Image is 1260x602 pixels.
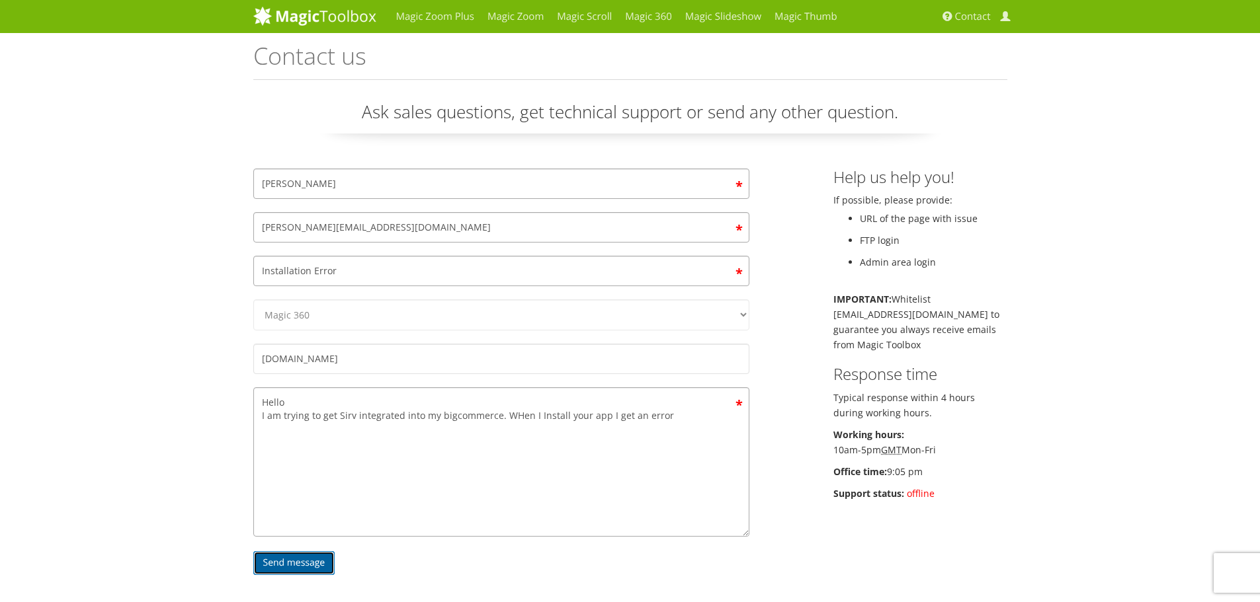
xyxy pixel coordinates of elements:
[860,233,1007,248] li: FTP login
[833,464,1007,479] p: 9:05 pm
[833,465,887,478] b: Office time:
[881,443,902,456] acronym: Greenwich Mean Time
[833,428,904,441] b: Working hours:
[253,344,749,374] input: Your website
[823,169,1017,508] div: If possible, please provide:
[253,169,749,199] input: Your name
[833,487,904,500] b: Support status:
[253,100,1007,133] p: Ask sales questions, get technical support or send any other question.
[253,43,1007,80] h1: Contact us
[860,211,1007,226] li: URL of the page with issue
[833,427,1007,457] p: 10am-5pm Mon-Fri
[907,487,935,500] span: offline
[833,293,892,305] b: IMPORTANT:
[253,256,749,286] input: Subject
[253,6,376,26] img: MagicToolbox.com - Image tools for your website
[833,365,1007,383] h3: Response time
[253,212,749,243] input: Email
[833,169,1007,186] h3: Help us help you!
[833,390,1007,420] p: Typical response within 4 hours during working hours.
[860,254,1007,270] li: Admin area login
[833,291,1007,352] p: Whitelist [EMAIL_ADDRESS][DOMAIN_NAME] to guarantee you always receive emails from Magic Toolbox
[253,169,749,582] form: Contact form
[253,551,335,575] input: Send message
[955,10,991,23] span: Contact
